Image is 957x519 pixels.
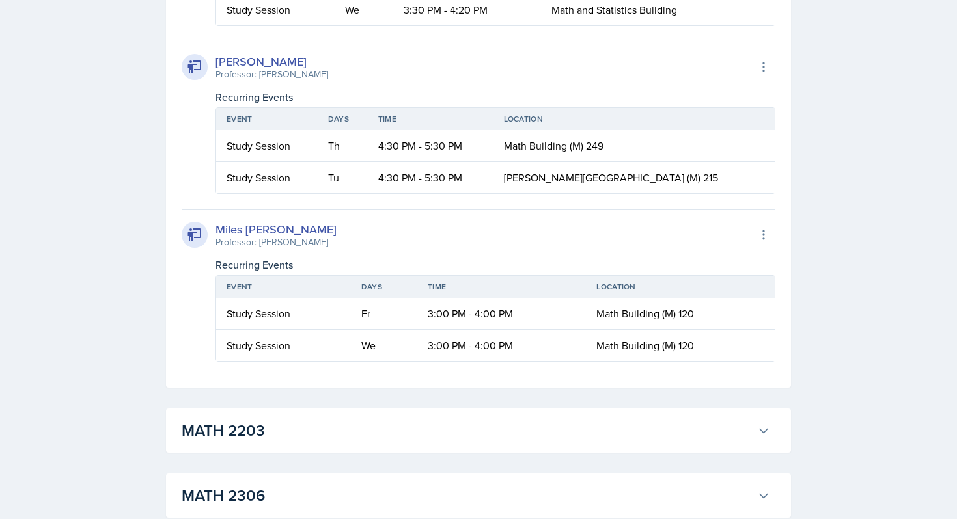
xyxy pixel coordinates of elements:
td: 3:00 PM - 4:00 PM [417,330,586,361]
th: Time [368,108,493,130]
div: [PERSON_NAME] [215,53,328,70]
div: Study Session [227,2,324,18]
td: We [351,330,417,361]
span: Math Building (M) 120 [596,306,694,321]
th: Event [216,108,318,130]
td: Tu [318,162,368,193]
td: Fr [351,298,417,330]
span: [PERSON_NAME][GEOGRAPHIC_DATA] (M) 215 [504,170,718,185]
div: Recurring Events [215,257,775,273]
th: Days [351,276,417,298]
th: Location [586,276,775,298]
button: MATH 2203 [179,416,773,445]
th: Event [216,276,351,298]
div: Study Session [227,306,340,321]
td: 4:30 PM - 5:30 PM [368,130,493,162]
div: Miles [PERSON_NAME] [215,220,337,238]
th: Location [493,108,775,130]
div: Study Session [227,338,340,353]
button: MATH 2306 [179,481,773,510]
h3: MATH 2203 [182,419,752,442]
th: Days [318,108,368,130]
div: Recurring Events [215,89,775,105]
td: 3:00 PM - 4:00 PM [417,298,586,330]
td: Th [318,130,368,162]
th: Time [417,276,586,298]
div: Professor: [PERSON_NAME] [215,235,337,249]
span: Math Building (M) 249 [504,139,603,153]
span: Math Building (M) 120 [596,338,694,353]
div: Study Session [227,170,307,185]
div: Study Session [227,138,307,153]
span: Math and Statistics Building [551,3,677,17]
h3: MATH 2306 [182,484,752,507]
div: Professor: [PERSON_NAME] [215,68,328,81]
td: 4:30 PM - 5:30 PM [368,162,493,193]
